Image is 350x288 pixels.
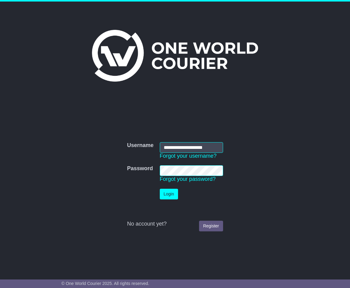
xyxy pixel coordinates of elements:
span: © One World Courier 2025. All rights reserved. [61,281,149,286]
a: Forgot your password? [160,176,216,182]
a: Forgot your username? [160,153,217,159]
label: Password [127,165,153,172]
a: Register [199,221,223,231]
button: Login [160,189,178,199]
img: One World [92,30,258,82]
div: No account yet? [127,221,223,227]
label: Username [127,142,153,149]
